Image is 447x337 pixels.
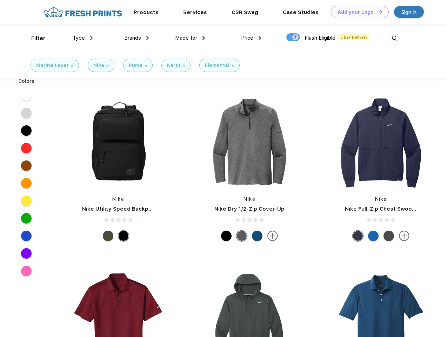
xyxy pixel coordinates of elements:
[134,9,159,15] a: Products
[203,95,296,189] img: func=resize&h=266
[267,231,278,241] img: more.svg
[377,10,382,14] img: DT
[399,231,409,241] img: more.svg
[31,34,46,42] div: Filter
[82,206,158,212] a: Nike Utility Speed Backpack
[106,65,109,67] img: filter_cancel.svg
[252,231,262,241] div: Gym Blue
[36,62,69,69] div: Marine Layer
[345,206,438,212] a: Nike Full-Zip Chest Swoosh Jacket
[338,34,369,40] span: 5 Day Delivery
[383,231,394,241] div: Anthracite
[145,65,147,67] img: filter_cancel.svg
[305,35,335,41] span: Flash Eligible
[368,231,379,241] div: Royal
[118,231,129,241] div: Black
[13,78,40,85] div: Colors
[182,65,185,67] img: filter_cancel.svg
[202,36,205,40] img: dropdown.png
[401,8,416,16] div: Sign in
[389,33,400,44] img: desktop_search.svg
[205,62,229,69] div: Elemental
[338,9,374,15] div: Add your Logo
[71,65,73,67] img: filter_cancel.svg
[236,231,247,241] div: Black Heather
[243,196,255,202] a: Nike
[183,9,207,15] a: Services
[353,231,363,241] div: Midnight Navy
[175,35,197,41] span: Made for
[232,65,234,67] img: filter_cancel.svg
[167,62,180,69] div: Karst
[129,62,142,69] div: Puma
[42,6,124,18] img: fo%20logo%202.webp
[241,35,253,41] span: Price
[124,35,141,41] span: Brands
[334,95,428,189] img: func=resize&h=266
[72,95,165,189] img: func=resize&h=266
[112,196,124,202] a: Nike
[146,36,149,40] img: dropdown.png
[394,6,424,18] a: Sign in
[259,36,261,40] img: dropdown.png
[73,35,85,41] span: Type
[93,62,104,69] div: Nike
[221,231,232,241] div: Black
[103,231,113,241] div: Cargo Khaki
[232,9,258,15] a: CSR Swag
[90,36,93,40] img: dropdown.png
[214,206,285,212] a: Nike Dry 1/2-Zip Cover-Up
[375,196,387,202] a: Nike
